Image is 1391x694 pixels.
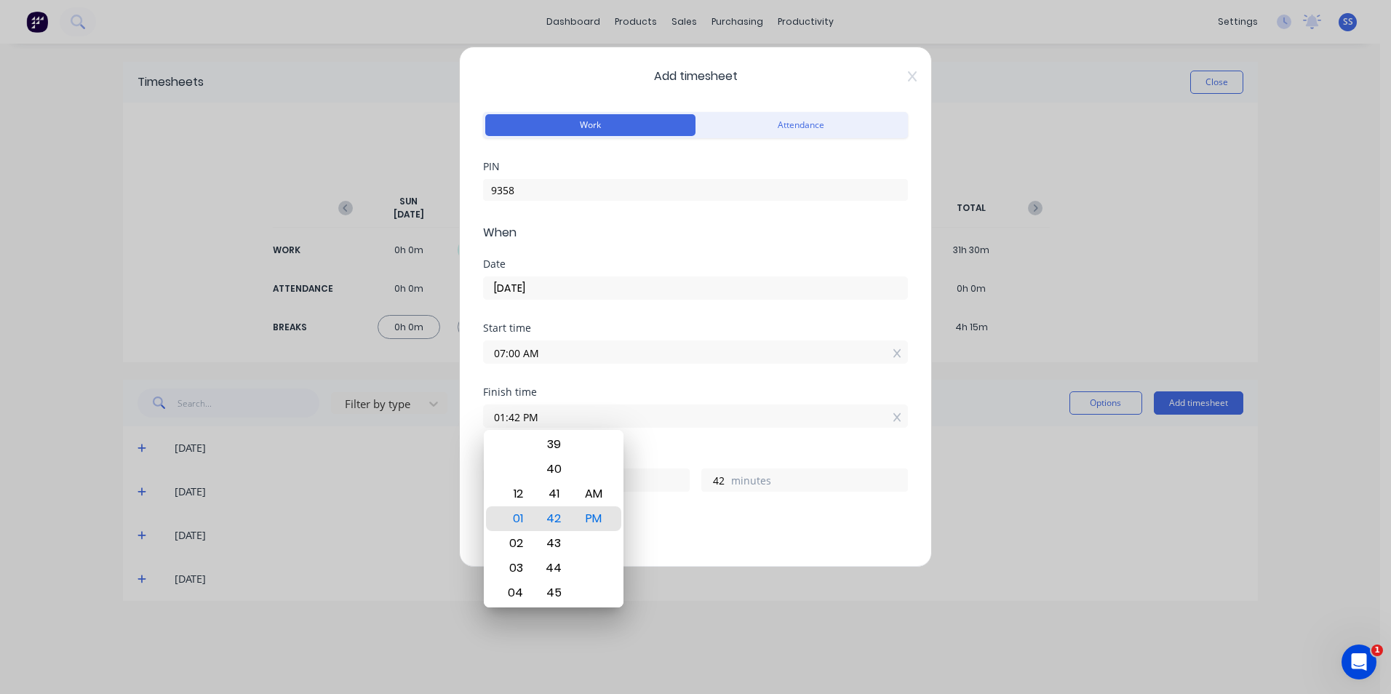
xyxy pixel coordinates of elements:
div: Start time [483,323,908,333]
div: 02 [496,531,532,556]
div: 40 [536,457,572,482]
button: Attendance [695,114,906,136]
iframe: Intercom live chat [1342,645,1376,679]
div: 41 [536,482,572,506]
div: 01 [496,506,532,531]
div: 45 [536,581,572,605]
div: Finish time [483,387,908,397]
div: Date [483,259,908,269]
div: 03 [496,556,532,581]
div: Add breaks [489,538,902,557]
span: Add timesheet [483,68,908,85]
div: Minute [534,430,574,607]
div: Hours worked [483,451,908,461]
input: Enter PIN [483,179,908,201]
div: Breaks [483,515,908,525]
span: When [483,224,908,242]
span: 1 [1371,645,1383,656]
label: minutes [731,473,907,491]
div: 39 [536,432,572,457]
input: 0 [702,469,728,491]
div: PIN [483,161,908,172]
button: Work [485,114,695,136]
div: PM [576,506,612,531]
div: AM [576,482,612,506]
div: 43 [536,531,572,556]
div: 44 [536,556,572,581]
div: Hour [494,430,534,607]
div: 12 [496,482,532,506]
div: 42 [536,506,572,531]
div: 04 [496,581,532,605]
